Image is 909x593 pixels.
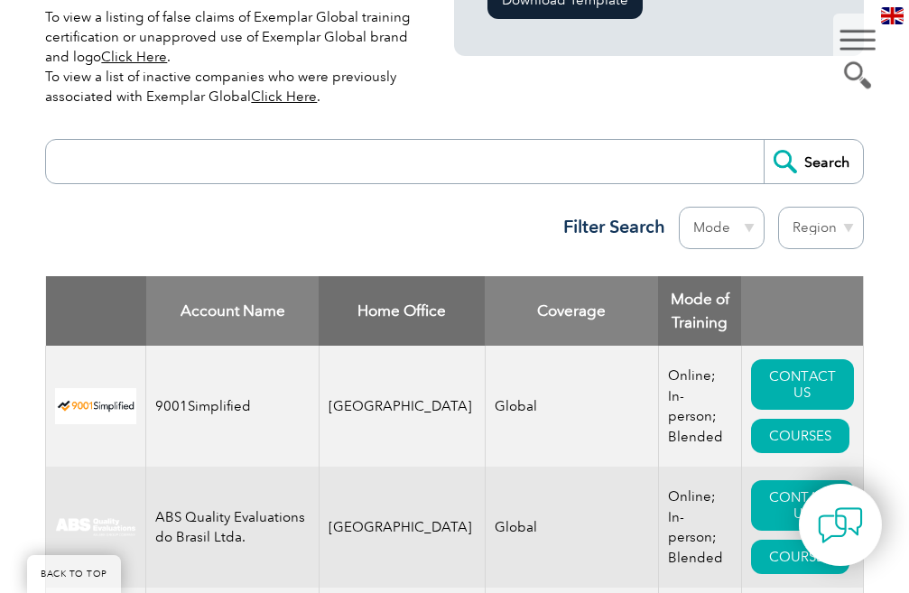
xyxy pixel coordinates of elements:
a: COURSES [751,540,849,574]
p: To view a listing of false claims of Exemplar Global training certification or unapproved use of ... [45,7,413,107]
th: Account Name: activate to sort column descending [146,276,320,346]
a: BACK TO TOP [27,555,121,593]
a: Click Here [251,88,317,105]
td: [GEOGRAPHIC_DATA] [319,346,485,467]
td: Online; In-person; Blended [658,346,741,467]
img: 37c9c059-616f-eb11-a812-002248153038-logo.png [55,388,136,425]
td: Global [485,346,658,467]
img: contact-chat.png [818,503,863,548]
th: Home Office: activate to sort column ascending [319,276,485,346]
td: 9001Simplified [146,346,320,467]
a: Click Here [101,49,167,65]
td: Global [485,467,658,588]
td: Online; In-person; Blended [658,467,741,588]
img: c92924ac-d9bc-ea11-a814-000d3a79823d-logo.jpg [55,517,136,537]
th: Mode of Training: activate to sort column ascending [658,276,741,346]
th: Coverage: activate to sort column ascending [485,276,658,346]
h3: Filter Search [552,216,665,238]
a: COURSES [751,419,849,453]
a: CONTACT US [751,359,854,410]
th: : activate to sort column ascending [741,276,863,346]
td: ABS Quality Evaluations do Brasil Ltda. [146,467,320,588]
a: CONTACT US [751,480,854,531]
img: en [881,7,904,24]
td: [GEOGRAPHIC_DATA] [319,467,485,588]
input: Search [764,140,863,183]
